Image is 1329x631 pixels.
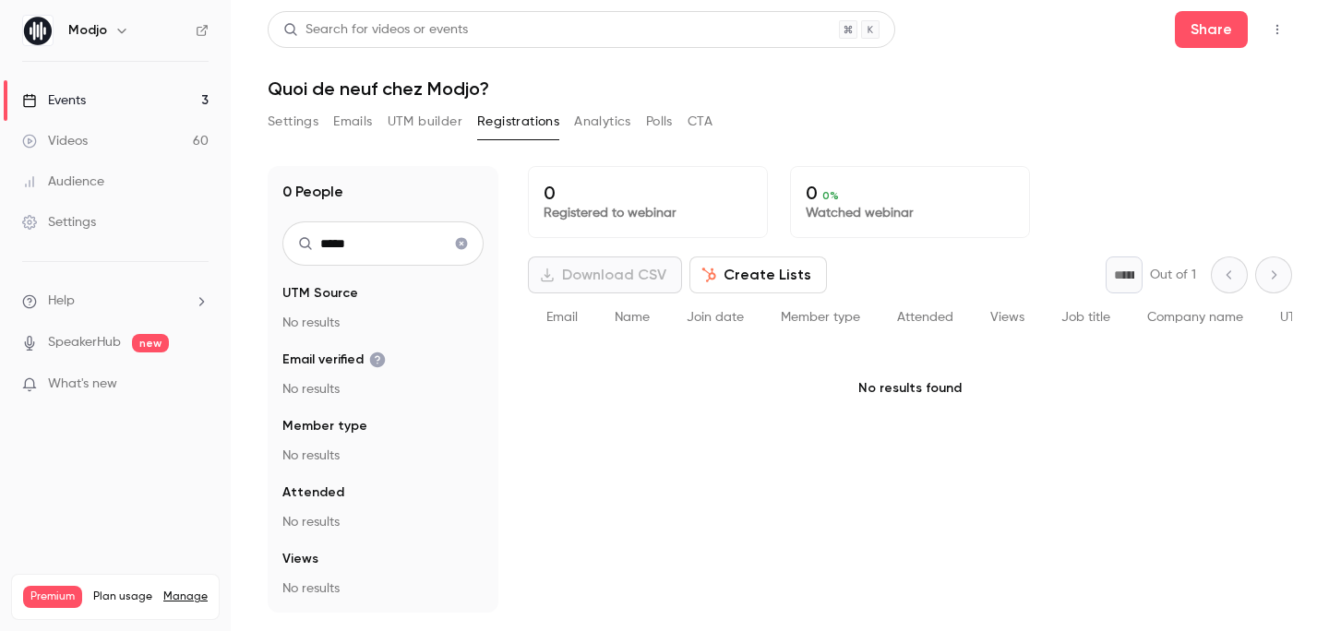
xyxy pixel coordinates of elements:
[48,292,75,311] span: Help
[477,107,559,137] button: Registrations
[268,107,318,137] button: Settings
[574,107,631,137] button: Analytics
[546,311,578,324] span: Email
[333,107,372,137] button: Emails
[528,342,1292,435] p: No results found
[186,376,209,393] iframe: Noticeable Trigger
[1175,11,1248,48] button: Share
[388,107,462,137] button: UTM builder
[22,292,209,311] li: help-dropdown-opener
[806,204,1014,222] p: Watched webinar
[897,311,953,324] span: Attended
[282,351,386,369] span: Email verified
[22,173,104,191] div: Audience
[544,182,752,204] p: 0
[48,333,121,352] a: SpeakerHub
[23,586,82,608] span: Premium
[282,446,484,465] p: No results
[22,132,88,150] div: Videos
[22,91,86,110] div: Events
[1147,311,1243,324] span: Company name
[282,181,343,203] h1: 0 People
[282,550,318,568] span: Views
[615,311,650,324] span: Name
[23,16,53,45] img: Modjo
[689,256,827,293] button: Create Lists
[687,311,744,324] span: Join date
[283,20,468,40] div: Search for videos or events
[781,311,860,324] span: Member type
[132,334,169,352] span: new
[68,21,107,40] h6: Modjo
[1061,311,1110,324] span: Job title
[163,589,208,604] a: Manage
[646,107,673,137] button: Polls
[990,311,1024,324] span: Views
[282,380,484,399] p: No results
[447,229,476,258] button: Clear search
[282,579,484,598] p: No results
[282,284,358,303] span: UTM Source
[48,375,117,394] span: What's new
[822,189,839,202] span: 0 %
[1150,266,1196,284] p: Out of 1
[544,204,752,222] p: Registered to webinar
[22,213,96,232] div: Settings
[688,107,712,137] button: CTA
[282,483,344,502] span: Attended
[93,589,152,604] span: Plan usage
[268,77,1292,100] h1: Quoi de neuf chez Modjo?
[806,182,1014,204] p: 0
[282,513,484,531] p: No results
[282,314,484,332] p: No results
[282,417,367,435] span: Member type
